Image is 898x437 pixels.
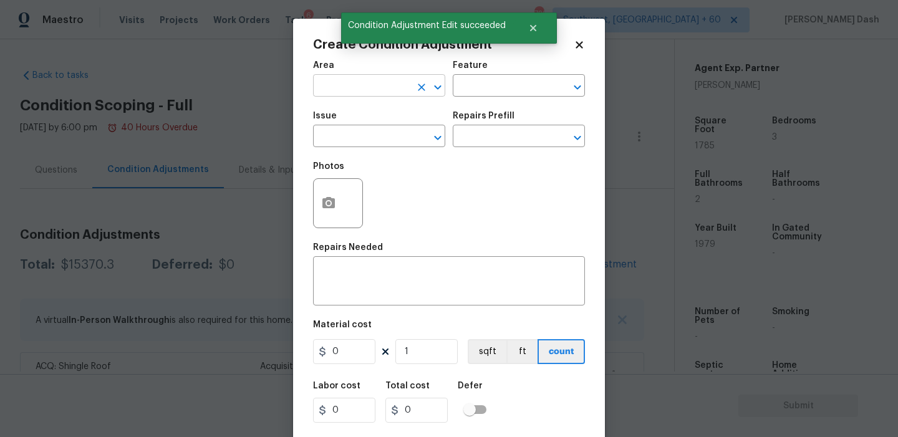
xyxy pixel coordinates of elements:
[313,162,344,171] h5: Photos
[413,79,430,96] button: Clear
[313,243,383,252] h5: Repairs Needed
[313,382,360,390] h5: Labor cost
[569,129,586,146] button: Open
[468,339,506,364] button: sqft
[313,112,337,120] h5: Issue
[341,12,513,39] span: Condition Adjustment Edit succeeded
[313,39,574,51] h2: Create Condition Adjustment
[313,320,372,329] h5: Material cost
[385,382,430,390] h5: Total cost
[538,339,585,364] button: count
[453,61,488,70] h5: Feature
[313,61,334,70] h5: Area
[506,339,538,364] button: ft
[429,79,447,96] button: Open
[458,382,483,390] h5: Defer
[453,112,514,120] h5: Repairs Prefill
[569,79,586,96] button: Open
[429,129,447,146] button: Open
[513,16,554,41] button: Close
